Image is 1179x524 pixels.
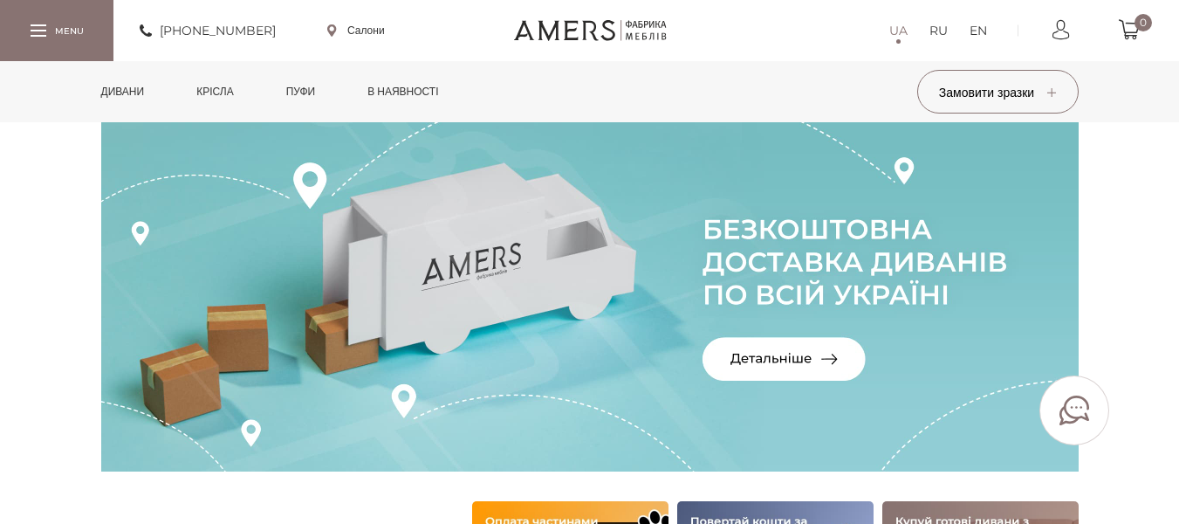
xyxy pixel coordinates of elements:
[939,85,1056,100] span: Замовити зразки
[1134,14,1152,31] span: 0
[354,61,451,122] a: в наявності
[917,70,1079,114] button: Замовити зразки
[140,20,276,41] a: [PHONE_NUMBER]
[929,20,948,41] a: RU
[183,61,246,122] a: Крісла
[88,61,158,122] a: Дивани
[327,23,385,38] a: Салони
[970,20,987,41] a: EN
[889,20,908,41] a: UA
[273,61,329,122] a: Пуфи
